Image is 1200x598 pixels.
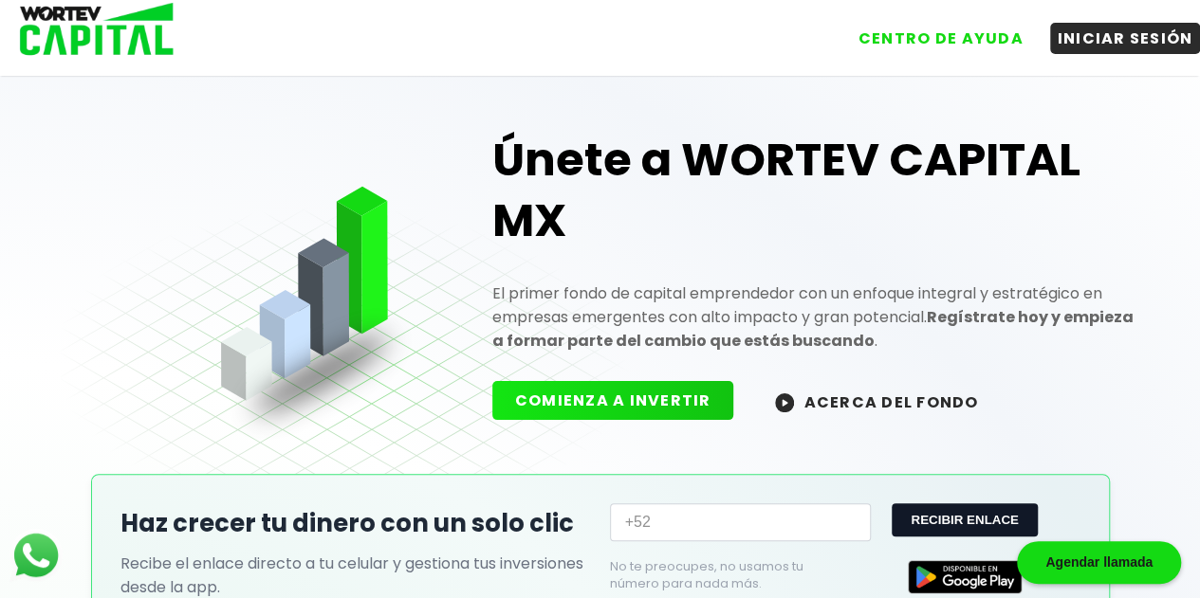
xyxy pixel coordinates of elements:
[492,130,1140,251] h1: Únete a WORTEV CAPITAL MX
[908,560,1022,593] img: Google Play
[120,505,591,542] h2: Haz crecer tu dinero con un solo clic
[492,390,753,411] a: COMIENZA A INVERTIR
[832,9,1031,54] a: CENTRO DE AYUDA
[492,306,1134,352] strong: Regístrate hoy y empieza a formar parte del cambio que estás buscando
[1017,541,1181,584] div: Agendar llamada
[752,381,1001,422] button: ACERCA DEL FONDO
[851,23,1031,54] button: CENTRO DE AYUDA
[492,281,1140,353] p: El primer fondo de capital emprendedor con un enfoque integral y estratégico en empresas emergent...
[492,381,734,420] button: COMIENZA A INVERTIR
[610,558,840,592] p: No te preocupes, no usamos tu número para nada más.
[892,503,1037,536] button: RECIBIR ENLACE
[775,393,794,412] img: wortev-capital-acerca-del-fondo
[9,529,63,582] img: logos_whatsapp-icon.242b2217.svg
